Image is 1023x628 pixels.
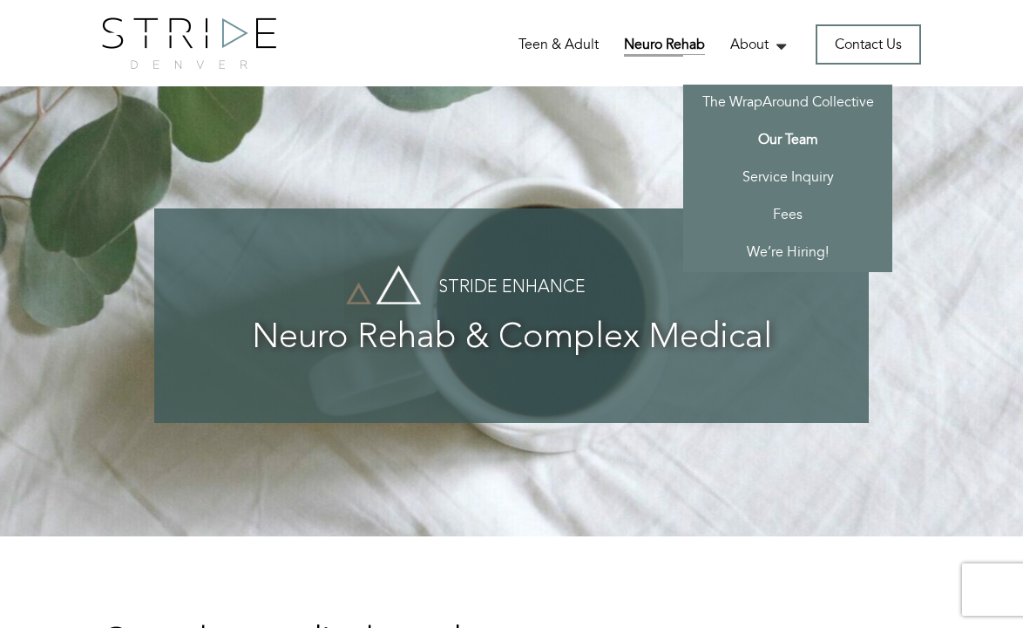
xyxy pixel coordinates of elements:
a: Service Inquiry [683,160,892,197]
a: Teen & Adult [518,35,599,54]
a: Neuro Rehab [624,35,705,57]
h4: Stride Enhance [189,278,834,297]
a: Fees [683,197,892,235]
h3: Neuro Rehab & Complex Medical [189,319,834,358]
a: The WrapAround Collective [683,85,892,122]
img: logo.png [102,17,276,69]
a: We’re Hiring! [683,235,892,272]
a: Our Team [683,122,892,160]
a: About [730,35,790,54]
a: Contact Us [816,24,921,65]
